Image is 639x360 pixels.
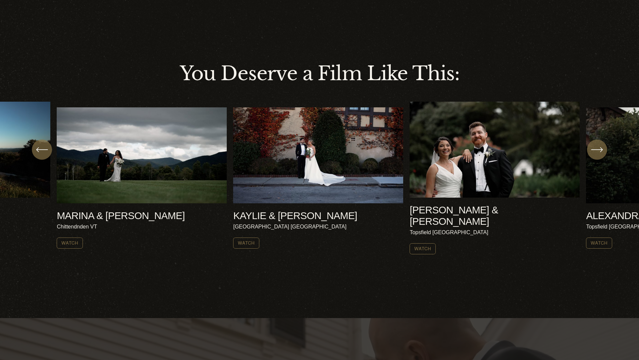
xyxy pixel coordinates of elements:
a: Watch [57,238,83,249]
button: Next [587,140,607,160]
p: You Deserve a Film Like This: [51,59,588,88]
button: Previous [32,140,52,160]
a: Watch [233,238,259,249]
a: Watch [586,238,612,249]
a: Watch [410,243,436,254]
